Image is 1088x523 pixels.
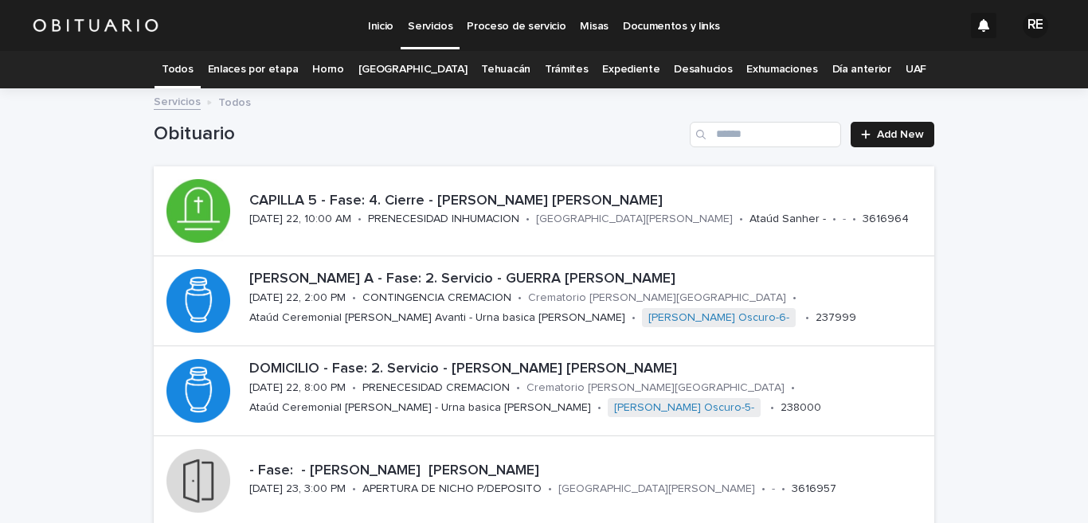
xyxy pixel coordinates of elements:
[358,51,468,88] a: [GEOGRAPHIC_DATA]
[648,311,789,325] a: [PERSON_NAME] Oscuro-6-
[249,193,928,210] p: CAPILLA 5 - Fase: 4. Cierre - [PERSON_NAME] [PERSON_NAME]
[877,129,924,140] span: Add New
[690,122,841,147] input: Search
[218,92,251,110] p: Todos
[32,10,159,41] img: HUM7g2VNRLqGMmR9WVqf
[162,51,193,88] a: Todos
[249,311,625,325] p: Ataúd Ceremonial [PERSON_NAME] Avanti - Urna basica [PERSON_NAME]
[602,51,659,88] a: Expediente
[781,482,785,496] p: •
[832,213,836,226] p: •
[791,381,795,395] p: •
[805,311,809,325] p: •
[843,213,846,226] p: -
[154,256,934,346] a: [PERSON_NAME] A - Fase: 2. Servicio - GUERRA [PERSON_NAME][DATE] 22, 2:00 PM•CONTINGENCIA CREMACI...
[674,51,732,88] a: Desahucios
[772,482,775,496] p: -
[249,291,346,305] p: [DATE] 22, 2:00 PM
[558,482,755,496] p: [GEOGRAPHIC_DATA][PERSON_NAME]
[526,381,785,395] p: Crematorio [PERSON_NAME][GEOGRAPHIC_DATA]
[154,346,934,436] a: DOMICILIO - Fase: 2. Servicio - [PERSON_NAME] [PERSON_NAME][DATE] 22, 8:00 PM•PRENECESIDAD CREMAC...
[746,51,817,88] a: Exhumaciones
[548,482,552,496] p: •
[526,213,530,226] p: •
[863,213,909,226] p: 3616964
[362,381,510,395] p: PRENECESIDAD CREMACION
[770,401,774,415] p: •
[352,381,356,395] p: •
[816,311,856,325] p: 237999
[852,213,856,226] p: •
[249,482,346,496] p: [DATE] 23, 3:00 PM
[614,401,754,415] a: [PERSON_NAME] Oscuro-5-
[249,271,928,288] p: [PERSON_NAME] A - Fase: 2. Servicio - GUERRA [PERSON_NAME]
[597,401,601,415] p: •
[906,51,926,88] a: UAF
[528,291,786,305] p: Crematorio [PERSON_NAME][GEOGRAPHIC_DATA]
[362,482,542,496] p: APERTURA DE NICHO P/DEPOSITO
[851,122,934,147] a: Add New
[312,51,343,88] a: Horno
[362,291,511,305] p: CONTINGENCIA CREMACION
[632,311,636,325] p: •
[358,213,362,226] p: •
[536,213,733,226] p: [GEOGRAPHIC_DATA][PERSON_NAME]
[739,213,743,226] p: •
[761,482,765,496] p: •
[749,213,826,226] p: Ataúd Sanher -
[792,482,836,496] p: 3616957
[154,92,201,110] a: Servicios
[208,51,299,88] a: Enlaces por etapa
[249,381,346,395] p: [DATE] 22, 8:00 PM
[249,361,928,378] p: DOMICILIO - Fase: 2. Servicio - [PERSON_NAME] [PERSON_NAME]
[781,401,821,415] p: 238000
[249,213,351,226] p: [DATE] 22, 10:00 AM
[249,401,591,415] p: Ataúd Ceremonial [PERSON_NAME] - Urna basica [PERSON_NAME]
[832,51,891,88] a: Día anterior
[481,51,530,88] a: Tehuacán
[352,482,356,496] p: •
[793,291,796,305] p: •
[249,463,928,480] p: - Fase: - [PERSON_NAME] [PERSON_NAME]
[368,213,519,226] p: PRENECESIDAD INHUMACION
[516,381,520,395] p: •
[352,291,356,305] p: •
[154,123,683,146] h1: Obituario
[154,166,934,256] a: CAPILLA 5 - Fase: 4. Cierre - [PERSON_NAME] [PERSON_NAME][DATE] 22, 10:00 AM•PRENECESIDAD INHUMAC...
[545,51,589,88] a: Trámites
[1023,13,1048,38] div: RE
[518,291,522,305] p: •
